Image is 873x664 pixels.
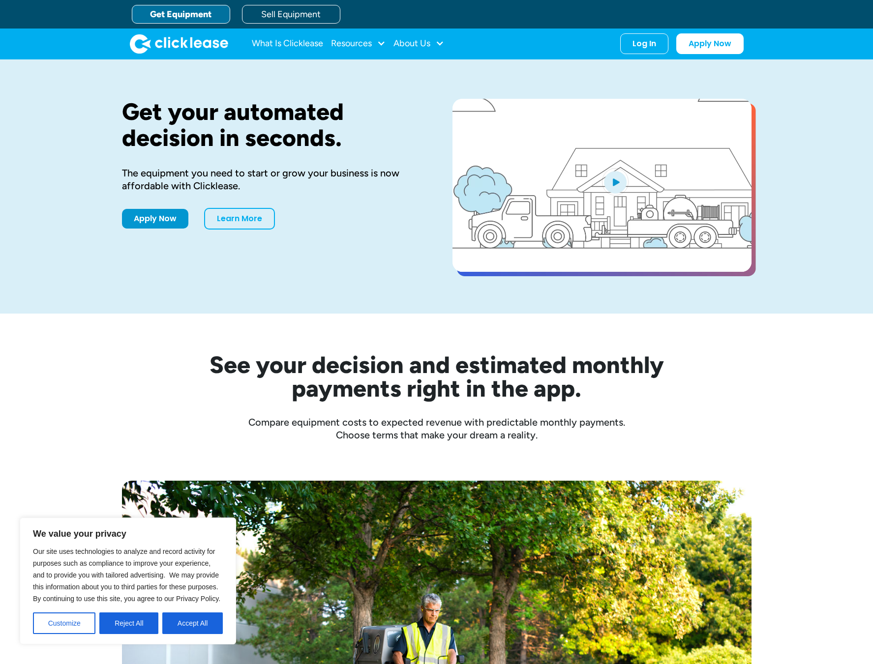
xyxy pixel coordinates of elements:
[132,5,230,24] a: Get Equipment
[452,99,752,272] a: open lightbox
[122,99,421,151] h1: Get your automated decision in seconds.
[122,167,421,192] div: The equipment you need to start or grow your business is now affordable with Clicklease.
[602,168,629,196] img: Blue play button logo on a light blue circular background
[33,528,223,540] p: We value your privacy
[33,548,220,603] span: Our site uses technologies to analyze and record activity for purposes such as compliance to impr...
[20,518,236,644] div: We value your privacy
[632,39,656,49] div: Log In
[676,33,744,54] a: Apply Now
[161,353,712,400] h2: See your decision and estimated monthly payments right in the app.
[122,416,752,441] div: Compare equipment costs to expected revenue with predictable monthly payments. Choose terms that ...
[331,34,386,54] div: Resources
[33,612,95,634] button: Customize
[130,34,228,54] a: home
[242,5,340,24] a: Sell Equipment
[393,34,444,54] div: About Us
[204,208,275,230] a: Learn More
[252,34,323,54] a: What Is Clicklease
[99,612,158,634] button: Reject All
[130,34,228,54] img: Clicklease logo
[122,209,188,229] a: Apply Now
[162,612,223,634] button: Accept All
